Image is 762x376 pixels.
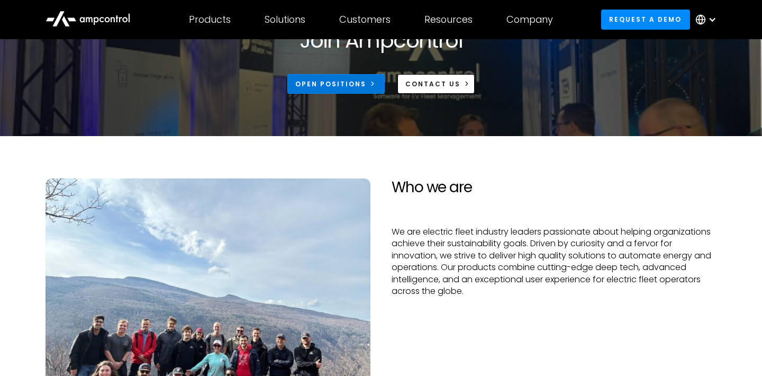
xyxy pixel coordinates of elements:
div: Resources [424,14,473,25]
h1: Join Ampcontrol [300,28,462,53]
p: We are electric fleet industry leaders passionate about helping organizations achieve their susta... [392,226,716,297]
div: Solutions [265,14,305,25]
a: Open Positions [287,74,385,94]
div: Customers [339,14,391,25]
div: Products [189,14,231,25]
div: Company [506,14,553,25]
a: CONTACT US [397,74,475,94]
a: Request a demo [601,10,690,29]
div: CONTACT US [405,79,460,89]
h2: Who we are [392,178,716,196]
div: Open Positions [295,79,366,89]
